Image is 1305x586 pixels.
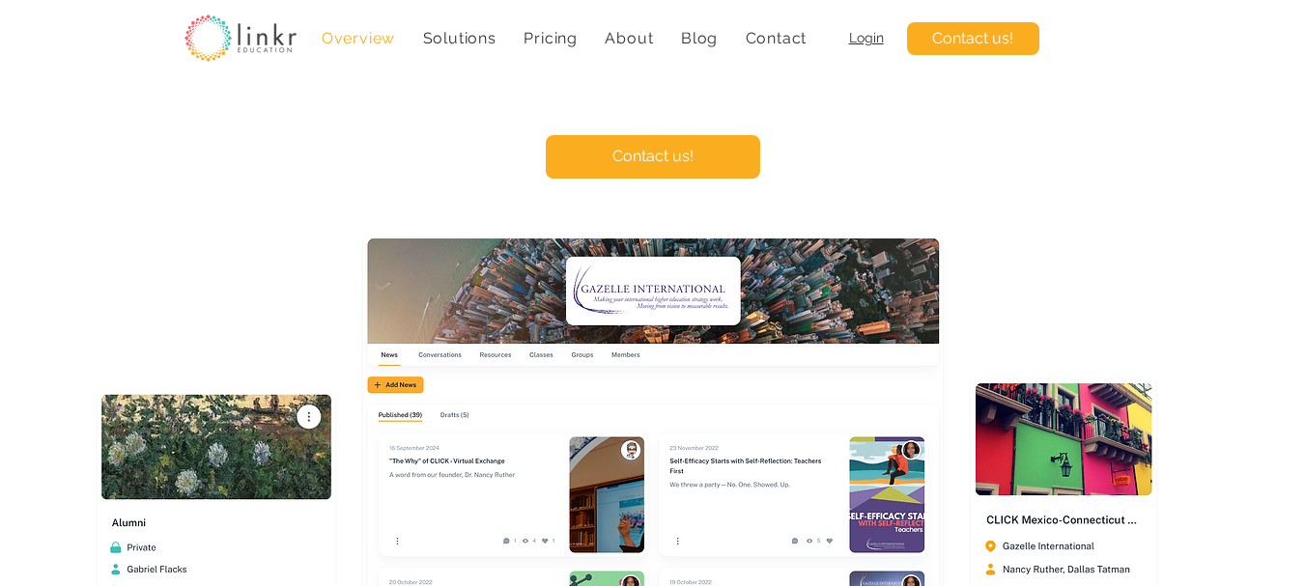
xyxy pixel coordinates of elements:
[514,19,587,57] a: Pricing
[322,29,395,47] span: Overview
[423,29,496,47] span: Solutions
[595,19,664,57] div: About
[312,19,406,57] a: Overview
[746,29,808,47] span: Contact
[546,135,760,179] a: Contact us!
[524,29,578,47] span: Pricing
[735,19,816,57] a: Contact
[184,14,297,62] img: linkr_logo_transparentbg.png
[671,19,728,57] a: Blog
[412,19,506,57] div: Solutions
[932,28,1013,49] span: Contact us!
[907,22,1039,55] a: Contact us!
[681,29,718,47] span: Blog
[605,29,653,47] span: About
[849,30,884,45] a: Login
[312,19,817,57] nav: Site
[612,146,694,167] span: Contact us!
